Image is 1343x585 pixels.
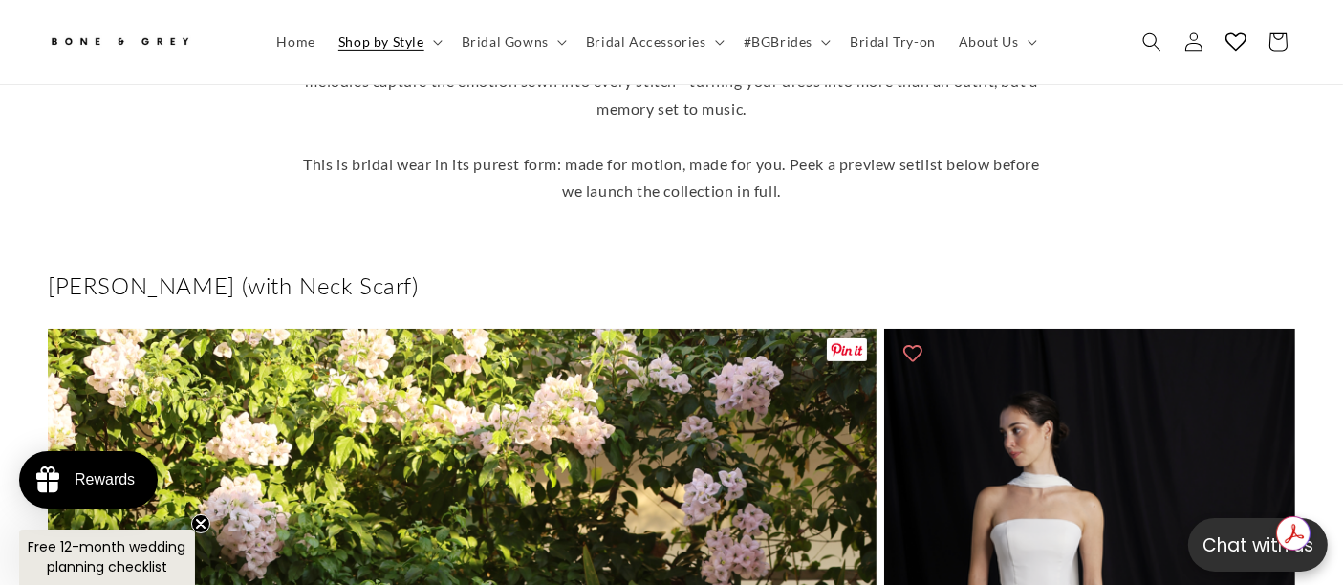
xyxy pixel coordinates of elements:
[894,334,932,372] button: Add to wishlist
[1188,531,1328,559] p: Chat with us
[850,33,936,51] span: Bridal Try-on
[266,22,327,62] a: Home
[277,33,315,51] span: Home
[1188,518,1328,572] button: Open chatbox
[48,271,1295,300] h2: [PERSON_NAME] (with Neck Scarf)
[574,22,732,62] summary: Bridal Accessories
[838,22,947,62] a: Bridal Try-on
[947,22,1045,62] summary: About Us
[29,537,186,576] span: Free 12-month wedding planning checklist
[586,33,706,51] span: Bridal Accessories
[19,530,195,585] div: Free 12-month wedding planning checklistClose teaser
[48,27,191,58] img: Bone and Grey Bridal
[462,33,549,51] span: Bridal Gowns
[744,33,812,51] span: #BGBrides
[191,514,210,533] button: Close teaser
[732,22,838,62] summary: #BGBrides
[75,471,135,488] div: Rewards
[41,19,247,65] a: Bone and Grey Bridal
[1131,21,1173,63] summary: Search
[959,33,1019,51] span: About Us
[450,22,574,62] summary: Bridal Gowns
[338,33,424,51] span: Shop by Style
[327,22,450,62] summary: Shop by Style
